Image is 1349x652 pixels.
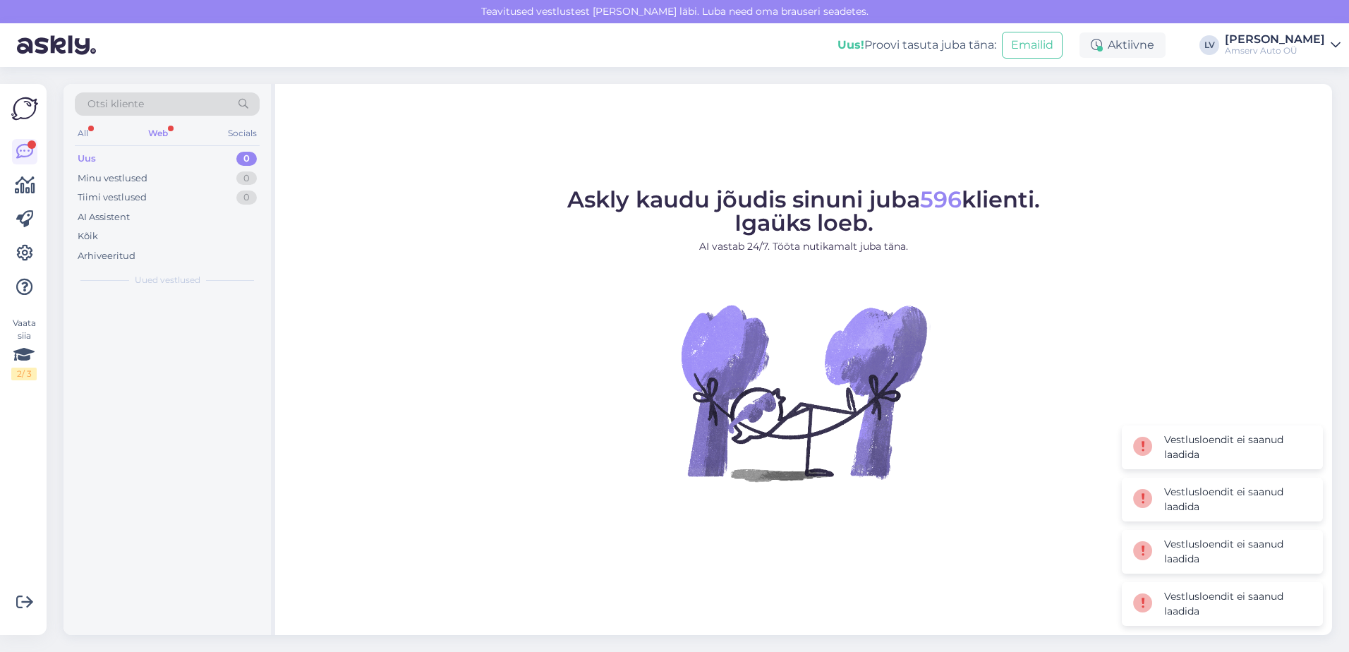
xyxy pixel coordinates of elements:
span: Otsi kliente [87,97,144,111]
button: Emailid [1002,32,1063,59]
div: LV [1199,35,1219,55]
div: Vestlusloendit ei saanud laadida [1164,589,1312,619]
div: Amserv Auto OÜ [1225,45,1325,56]
div: Tiimi vestlused [78,191,147,205]
div: Minu vestlused [78,171,147,186]
div: Aktiivne [1079,32,1166,58]
span: Uued vestlused [135,274,200,286]
div: Vestlusloendit ei saanud laadida [1164,433,1312,462]
p: AI vastab 24/7. Tööta nutikamalt juba täna. [567,239,1040,254]
div: Web [145,124,171,143]
img: Askly Logo [11,95,38,122]
div: Proovi tasuta juba täna: [837,37,996,54]
div: Arhiveeritud [78,249,135,263]
b: Uus! [837,38,864,52]
div: 0 [236,191,257,205]
div: Vaata siia [11,317,37,380]
div: 2 / 3 [11,368,37,380]
a: [PERSON_NAME]Amserv Auto OÜ [1225,34,1341,56]
div: 0 [236,171,257,186]
div: Kõik [78,229,98,243]
div: Vestlusloendit ei saanud laadida [1164,485,1312,514]
span: Askly kaudu jõudis sinuni juba klienti. Igaüks loeb. [567,186,1040,236]
div: 0 [236,152,257,166]
div: Uus [78,152,96,166]
div: AI Assistent [78,210,130,224]
div: Vestlusloendit ei saanud laadida [1164,537,1312,567]
div: All [75,124,91,143]
div: [PERSON_NAME] [1225,34,1325,45]
img: No Chat active [677,265,931,519]
div: Socials [225,124,260,143]
span: 596 [920,186,962,213]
